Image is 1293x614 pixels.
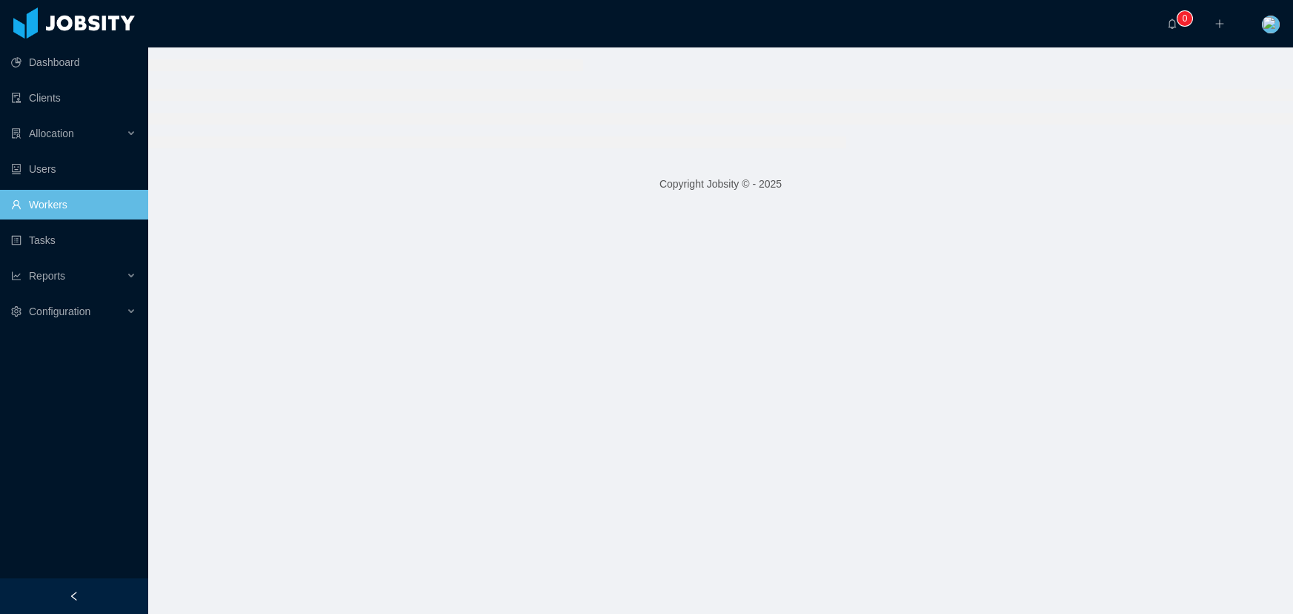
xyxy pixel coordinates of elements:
[11,154,136,184] a: icon: robotUsers
[29,306,90,317] span: Configuration
[1262,16,1280,33] img: 1d261170-802c-11eb-b758-29106f463357_6063414d2c854.png
[1214,19,1225,29] i: icon: plus
[11,83,136,113] a: icon: auditClients
[11,47,136,77] a: icon: pie-chartDashboard
[11,128,21,139] i: icon: solution
[148,159,1293,210] footer: Copyright Jobsity © - 2025
[11,190,136,219] a: icon: userWorkers
[29,270,65,282] span: Reports
[11,225,136,255] a: icon: profileTasks
[11,306,21,317] i: icon: setting
[1177,11,1192,26] sup: 0
[1167,19,1177,29] i: icon: bell
[11,271,21,281] i: icon: line-chart
[29,128,74,139] span: Allocation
